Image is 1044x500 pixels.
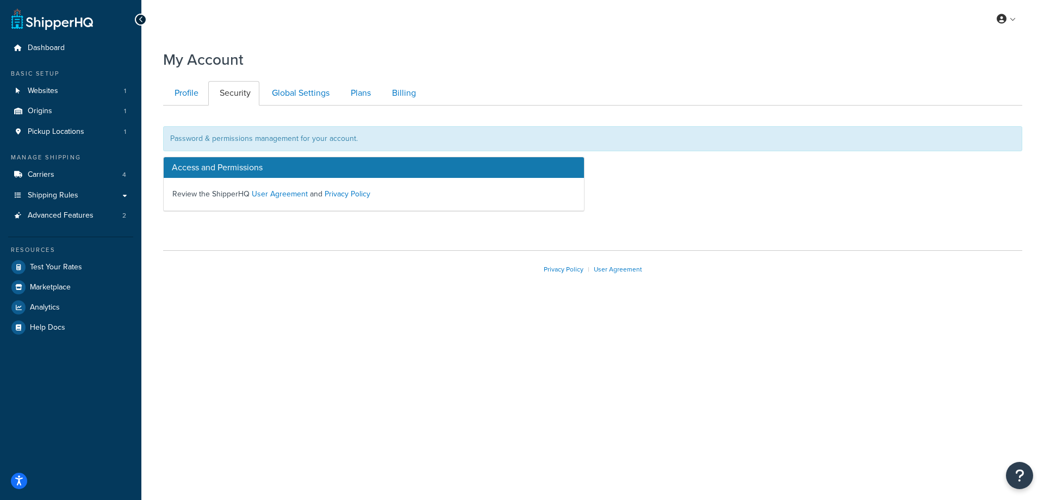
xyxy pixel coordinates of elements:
a: Pickup Locations 1 [8,122,133,142]
a: Test Your Rates [8,257,133,277]
div: Basic Setup [8,69,133,78]
span: 4 [122,170,126,180]
a: Billing [381,81,425,106]
div: Manage Shipping [8,153,133,162]
span: Carriers [28,170,54,180]
a: Advanced Features 2 [8,206,133,226]
span: Advanced Features [28,211,94,220]
a: Shipping Rules [8,186,133,206]
a: Dashboard [8,38,133,58]
span: Test Your Rates [30,263,82,272]
span: 1 [124,87,126,96]
a: User Agreement [252,188,308,200]
a: ShipperHQ Home [11,8,93,30]
h1: My Account [163,49,244,70]
span: Shipping Rules [28,191,78,200]
span: Analytics [30,303,60,312]
a: Help Docs [8,318,133,337]
span: Pickup Locations [28,127,84,137]
a: Origins 1 [8,101,133,121]
button: Open Resource Center [1006,462,1033,489]
a: Analytics [8,298,133,317]
a: Profile [163,81,207,106]
span: | [588,264,589,274]
a: Privacy Policy [544,264,583,274]
li: Websites [8,81,133,101]
span: Origins [28,107,52,116]
li: Origins [8,101,133,121]
a: Plans [339,81,380,106]
span: Help Docs [30,323,65,332]
li: Carriers [8,165,133,185]
a: User Agreement [594,264,642,274]
span: Marketplace [30,283,71,292]
a: Marketplace [8,277,133,297]
p: Review the ShipperHQ and [172,187,575,202]
div: Resources [8,245,133,255]
a: Websites 1 [8,81,133,101]
span: Dashboard [28,44,65,53]
li: Advanced Features [8,206,133,226]
span: 2 [122,211,126,220]
a: Global Settings [260,81,338,106]
span: 1 [124,127,126,137]
span: 1 [124,107,126,116]
h3: Access and Permissions [164,157,584,178]
div: Password & permissions management for your account. [163,126,1022,151]
a: Carriers 4 [8,165,133,185]
a: Privacy Policy [325,188,370,200]
a: Security [208,81,259,106]
li: Pickup Locations [8,122,133,142]
span: Websites [28,87,58,96]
